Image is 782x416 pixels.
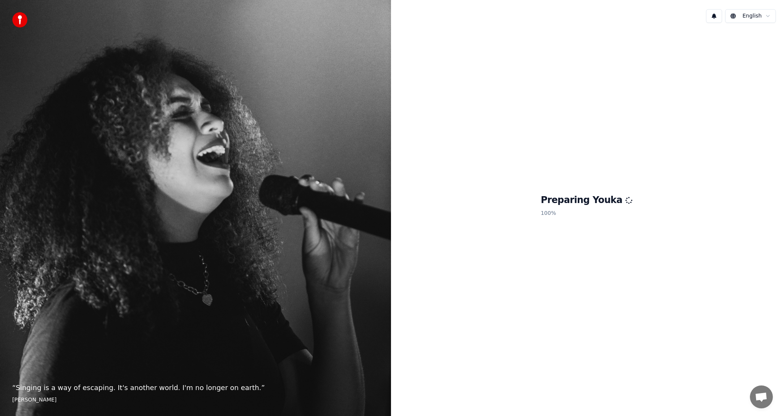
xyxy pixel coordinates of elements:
[541,206,632,220] p: 100 %
[750,385,773,408] div: 开放式聊天
[12,12,27,27] img: youka
[12,382,379,393] p: “ Singing is a way of escaping. It's another world. I'm no longer on earth. ”
[12,396,379,404] footer: [PERSON_NAME]
[541,194,632,206] h1: Preparing Youka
